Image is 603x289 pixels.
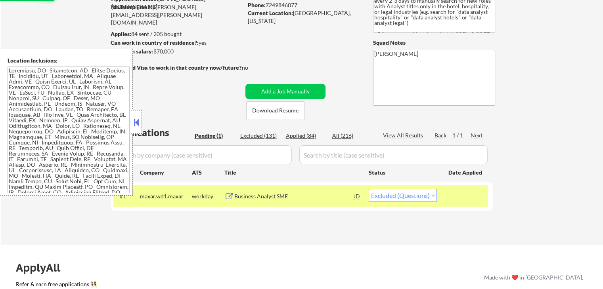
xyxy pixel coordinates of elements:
button: Download Resume [246,101,305,119]
strong: Mailslurp Email: [111,4,152,10]
div: 84 sent / 205 bought [111,30,243,38]
strong: Current Location: [248,10,293,16]
div: [PERSON_NAME][EMAIL_ADDRESS][PERSON_NAME][DOMAIN_NAME] [111,3,243,27]
div: Squad Notes [373,39,495,47]
div: Applied (84) [286,132,325,140]
div: [GEOGRAPHIC_DATA], [US_STATE] [248,9,360,25]
div: $70,000 [111,48,243,55]
div: Excluded (131) [240,132,280,140]
div: maxar.wd1.maxar [140,192,192,200]
button: Add a Job Manually [245,84,325,99]
div: ATS [192,169,224,177]
div: 7249846877 [248,1,360,9]
div: Applications [113,128,192,137]
div: All (216) [332,132,372,140]
div: no [242,64,264,72]
input: Search by title (case sensitive) [299,145,488,164]
div: Title [224,169,361,177]
div: yes [111,39,240,47]
div: ApplyAll [16,261,69,274]
div: Pending (1) [195,132,234,140]
strong: Phone: [248,2,266,8]
strong: Can work in country of residence?: [111,39,199,46]
input: Search by company (case sensitive) [113,145,292,164]
strong: Applies: [111,30,131,37]
div: JD [353,189,361,203]
strong: Minimum salary: [111,48,153,55]
strong: Will need Visa to work in that country now/future?: [111,64,243,71]
div: #1 [120,192,134,200]
div: Business Analyst SME [234,192,354,200]
div: Date Applied [448,169,483,177]
div: Company [140,169,192,177]
div: View All Results [383,131,425,139]
div: Back [435,131,447,139]
div: 1 / 1 [452,131,471,139]
div: workday [192,192,224,200]
div: Status [369,165,437,179]
div: Location Inclusions: [8,57,130,65]
div: Next [471,131,483,139]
